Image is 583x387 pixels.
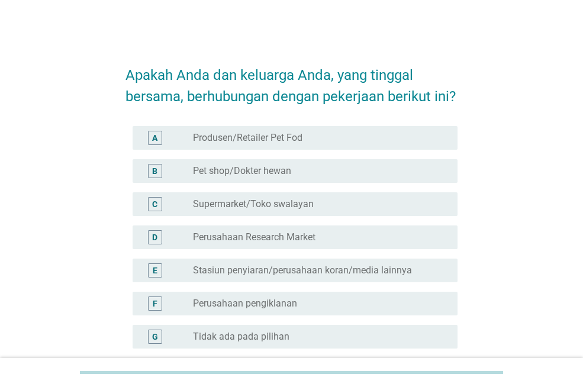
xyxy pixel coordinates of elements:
[193,165,291,177] label: Pet shop/Dokter hewan
[152,330,158,343] div: G
[152,198,157,210] div: C
[153,297,157,309] div: F
[193,298,297,309] label: Perusahaan pengiklanan
[193,132,302,144] label: Produsen/Retailer Pet Fod
[152,165,157,177] div: B
[125,53,458,107] h2: Apakah Anda dan keluarga Anda, yang tinggal bersama, berhubungan dengan pekerjaan berikut ini?
[153,264,157,276] div: E
[193,231,315,243] label: Perusahaan Research Market
[152,131,157,144] div: A
[193,198,314,210] label: Supermarket/Toko swalayan
[152,231,157,243] div: D
[193,265,412,276] label: Stasiun penyiaran/perusahaan koran/media lainnya
[193,331,289,343] label: Tidak ada pada pilihan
